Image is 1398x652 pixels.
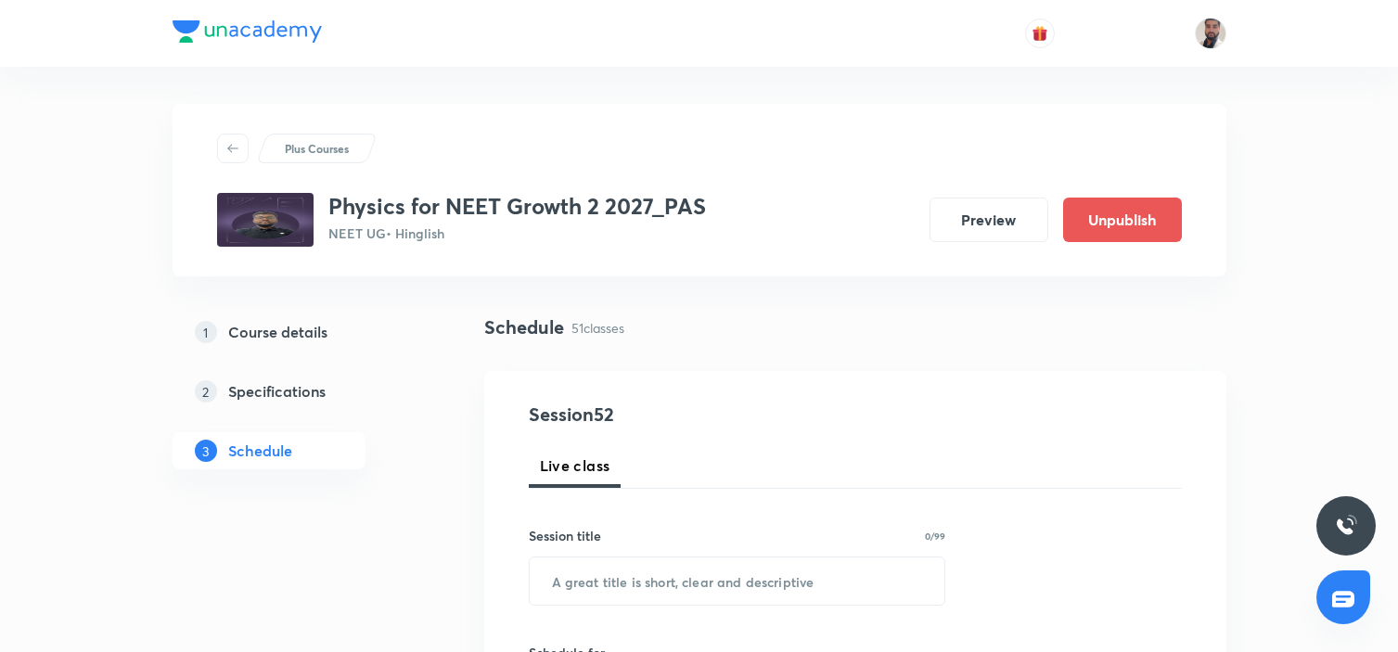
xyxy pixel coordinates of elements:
[285,140,349,157] p: Plus Courses
[925,531,945,541] p: 0/99
[484,313,564,341] h4: Schedule
[328,193,706,220] h3: Physics for NEET Growth 2 2027_PAS
[228,380,326,403] h5: Specifications
[195,321,217,343] p: 1
[529,526,601,545] h6: Session title
[571,318,624,338] p: 51 classes
[328,224,706,243] p: NEET UG • Hinglish
[173,313,425,351] a: 1Course details
[1063,198,1182,242] button: Unpublish
[530,557,945,605] input: A great title is short, clear and descriptive
[173,373,425,410] a: 2Specifications
[228,440,292,462] h5: Schedule
[1195,18,1226,49] img: SHAHNAWAZ AHMAD
[173,20,322,43] img: Company Logo
[195,440,217,462] p: 3
[540,454,610,477] span: Live class
[529,401,867,428] h4: Session 52
[195,380,217,403] p: 2
[1025,19,1055,48] button: avatar
[173,20,322,47] a: Company Logo
[217,193,314,247] img: c2757c47310544c6933182623c542bb0.jpg
[930,198,1048,242] button: Preview
[1335,515,1357,537] img: ttu
[1032,25,1048,42] img: avatar
[228,321,327,343] h5: Course details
